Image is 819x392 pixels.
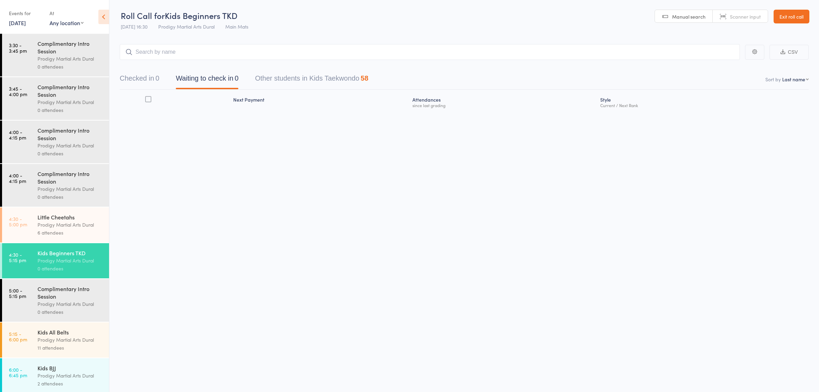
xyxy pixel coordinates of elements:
[672,13,705,20] span: Manual search
[2,34,109,76] a: 3:30 -3:45 pmComplimentary Intro SessionProdigy Martial Arts Dural0 attendees
[37,149,103,157] div: 0 attendees
[37,336,103,344] div: Prodigy Martial Arts Dural
[37,142,103,149] div: Prodigy Martial Arts Dural
[155,74,159,82] div: 0
[50,19,84,27] div: Any location
[9,129,26,140] time: 4:00 - 4:15 pm
[121,10,165,21] span: Roll Call for
[37,300,103,308] div: Prodigy Martial Arts Dural
[255,71,368,89] button: Other students in Kids Taekwondo58
[2,164,109,207] a: 4:00 -4:15 pmComplimentary Intro SessionProdigy Martial Arts Dural0 attendees
[37,63,103,71] div: 0 attendees
[9,331,27,342] time: 5:15 - 6:00 pm
[37,170,103,185] div: Complimentary Intro Session
[120,44,740,60] input: Search by name
[37,83,103,98] div: Complimentary Intro Session
[37,344,103,352] div: 11 attendees
[2,243,109,278] a: 4:30 -5:15 pmKids Beginners TKDProdigy Martial Arts Dural0 attendees
[2,322,109,358] a: 5:15 -6:00 pmKids All BeltsProdigy Martial Arts Dural11 attendees
[37,308,103,316] div: 0 attendees
[597,93,809,111] div: Style
[361,74,368,82] div: 58
[37,285,103,300] div: Complimentary Intro Session
[2,279,109,322] a: 5:00 -5:15 pmComplimentary Intro SessionProdigy Martial Arts Dural0 attendees
[2,207,109,243] a: 4:30 -5:00 pmLittle CheetahsProdigy Martial Arts Dural6 attendees
[37,229,103,237] div: 6 attendees
[50,8,84,19] div: At
[37,364,103,372] div: Kids BJJ
[37,106,103,114] div: 0 attendees
[9,19,26,27] a: [DATE]
[782,76,805,83] div: Last name
[225,23,248,30] span: Main Mats
[9,42,27,53] time: 3:30 - 3:45 pm
[9,173,26,184] time: 4:00 - 4:15 pm
[9,367,27,378] time: 6:00 - 6:45 pm
[9,288,26,299] time: 5:00 - 5:15 pm
[176,71,238,89] button: Waiting to check in0
[121,23,148,30] span: [DATE] 16:30
[37,98,103,106] div: Prodigy Martial Arts Dural
[774,10,809,23] a: Exit roll call
[37,257,103,265] div: Prodigy Martial Arts Dural
[9,86,27,97] time: 3:45 - 4:00 pm
[37,213,103,221] div: Little Cheetahs
[120,71,159,89] button: Checked in0
[158,23,215,30] span: Prodigy Martial Arts Dural
[37,328,103,336] div: Kids All Belts
[37,193,103,201] div: 0 attendees
[412,103,595,107] div: since last grading
[37,249,103,257] div: Kids Beginners TKD
[37,55,103,63] div: Prodigy Martial Arts Dural
[37,40,103,55] div: Complimentary Intro Session
[37,185,103,193] div: Prodigy Martial Arts Dural
[37,380,103,388] div: 2 attendees
[730,13,761,20] span: Scanner input
[37,126,103,142] div: Complimentary Intro Session
[9,252,26,263] time: 4:30 - 5:15 pm
[769,45,809,60] button: CSV
[2,121,109,163] a: 4:00 -4:15 pmComplimentary Intro SessionProdigy Martial Arts Dural0 attendees
[765,76,781,83] label: Sort by
[9,216,27,227] time: 4:30 - 5:00 pm
[37,221,103,229] div: Prodigy Martial Arts Dural
[2,77,109,120] a: 3:45 -4:00 pmComplimentary Intro SessionProdigy Martial Arts Dural0 attendees
[410,93,597,111] div: Atten­dances
[9,8,43,19] div: Events for
[37,372,103,380] div: Prodigy Martial Arts Dural
[165,10,237,21] span: Kids Beginners TKD
[600,103,806,107] div: Current / Next Rank
[37,265,103,272] div: 0 attendees
[230,93,410,111] div: Next Payment
[235,74,238,82] div: 0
